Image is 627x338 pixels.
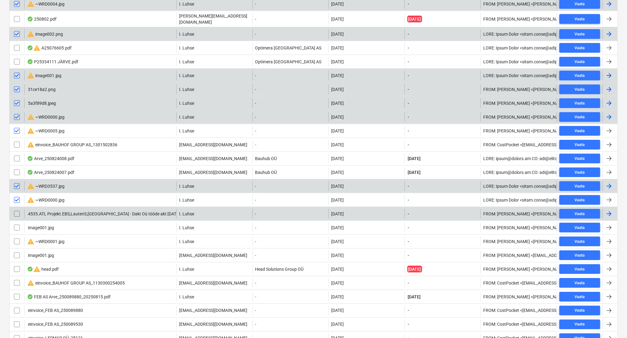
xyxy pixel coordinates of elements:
div: - [253,71,329,81]
span: warning [27,196,34,204]
div: Vaata [575,31,585,38]
div: ~WRD3537.jpg [27,183,65,190]
div: Vaata [575,155,585,162]
div: [DATE] [331,267,344,272]
span: - [407,183,410,189]
button: Vaata [559,167,600,177]
p: [EMAIL_ADDRESS][DOMAIN_NAME] [179,280,247,286]
button: Vaata [559,292,600,302]
span: warning [27,30,34,38]
span: warning [33,44,41,52]
span: - [407,197,410,203]
div: Vaata [575,183,585,190]
p: I. Luhse [179,59,194,65]
div: Arve_250824007.pdf [27,170,74,175]
div: einvoice_BAUHOF GROUP AS_1130300254005 [27,279,125,287]
div: [DATE] [331,322,344,327]
div: Vaata [575,197,585,204]
span: - [407,252,410,258]
div: head.pdf [27,265,59,273]
button: Vaata [559,278,600,288]
div: Vaata [575,58,585,65]
div: Vaata [575,266,585,273]
button: Vaata [559,154,600,163]
p: [EMAIL_ADDRESS][DOMAIN_NAME] [179,169,247,175]
div: - [253,29,329,39]
div: Arve_250824008.pdf [27,156,74,161]
div: [DATE] [331,225,344,230]
button: Vaata [559,320,600,329]
div: [DATE] [331,253,344,258]
div: ~WRD0005.jpg [27,127,65,135]
div: - [253,223,329,233]
span: - [407,59,410,65]
span: - [407,86,410,92]
p: [EMAIL_ADDRESS][DOMAIN_NAME] [179,155,247,162]
p: [EMAIL_ADDRESS][DOMAIN_NAME] [179,252,247,258]
div: - [253,84,329,94]
div: [DATE] [331,115,344,120]
div: A25076605.pdf [27,44,72,52]
button: Vaata [559,57,600,67]
span: - [407,238,410,245]
span: - [407,225,410,231]
span: warning [33,265,41,273]
div: Vaata [575,224,585,231]
div: FEB AS Arve_250089880_20250815.pdf [27,294,111,299]
div: [DATE] [331,239,344,244]
div: einvoice_BAUHOF GROUP AS_1301502836 [27,141,117,148]
button: Vaata [559,181,600,191]
div: [DATE] [331,211,344,216]
p: [EMAIL_ADDRESS][DOMAIN_NAME] [179,308,247,314]
div: Vaata [575,238,585,245]
button: Vaata [559,140,600,150]
div: Optimera [GEOGRAPHIC_DATA] AS [253,57,329,67]
div: - [253,140,329,150]
p: I. Luhse [179,294,194,300]
button: Vaata [559,250,600,260]
span: - [407,45,410,51]
p: I. Luhse [179,86,194,92]
div: Andmed failist loetud [27,294,33,299]
div: Vaata [575,169,585,176]
div: [DATE] [331,142,344,147]
button: Vaata [559,71,600,81]
p: I. Luhse [179,114,194,120]
span: - [407,128,410,134]
div: - [253,98,329,108]
div: Vaata [575,86,585,93]
div: ~WRD0001.jpg [27,238,65,245]
div: 4535.ATL Projekt.EBS,Lauteri3,[GEOGRAPHIC_DATA] - Dakt Oü tööde akt [DATE].asice [27,211,191,216]
div: [DATE] [331,2,344,6]
span: warning [27,127,34,135]
div: Andmed failist loetud [27,156,33,161]
div: [DATE] [331,45,344,50]
p: I. Luhse [179,128,194,134]
div: [DATE] [331,87,344,92]
button: Vaata [559,98,600,108]
div: [DATE] [331,281,344,285]
span: - [407,142,410,148]
p: I. Luhse [179,211,194,217]
div: Vaata [575,114,585,121]
div: 250802.pdf [27,17,57,22]
p: I. Luhse [179,45,194,51]
span: warning [27,72,34,79]
p: I. Luhse [179,238,194,245]
div: Andmed failist loetud [27,45,33,50]
div: Vaata [575,45,585,52]
div: einvoice_FEB AS_250089530 [27,322,83,327]
span: - [407,114,410,120]
span: [DATE] [407,155,421,162]
button: Vaata [559,29,600,39]
span: warning [27,113,34,121]
div: [DATE] [331,170,344,175]
div: ~WRD0000.jpg [27,196,65,204]
button: Vaata [559,126,600,136]
span: - [407,31,410,37]
span: warning [27,183,34,190]
button: Vaata [559,84,600,94]
div: [DATE] [331,17,344,22]
div: Head Solutions Group OÜ [253,264,329,274]
div: - [253,306,329,316]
